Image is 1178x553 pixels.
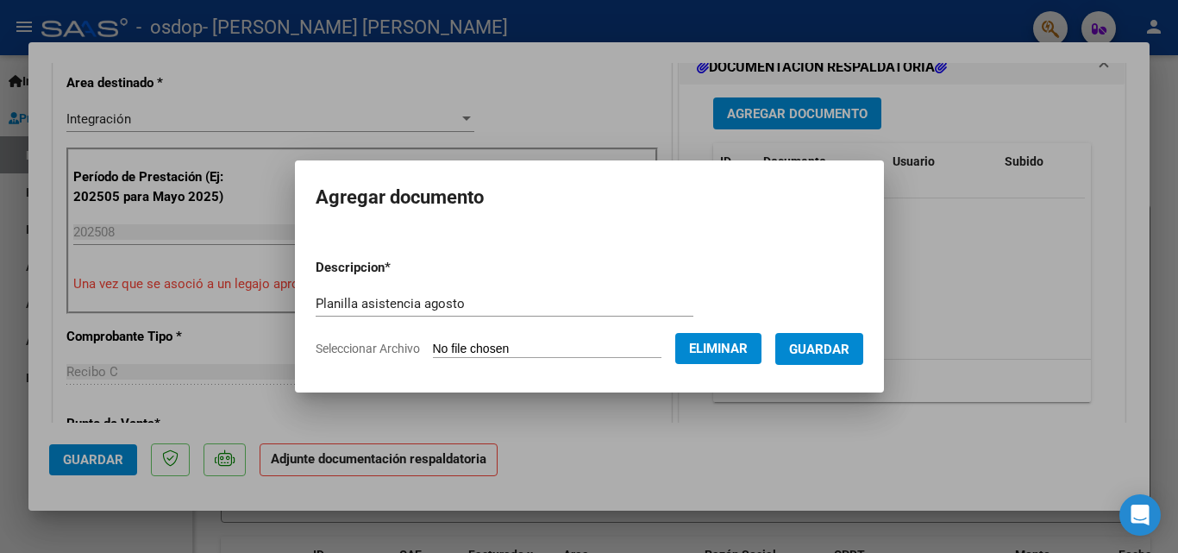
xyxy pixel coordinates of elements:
span: Guardar [789,342,849,357]
p: Descripcion [316,258,480,278]
button: Eliminar [675,333,761,364]
h2: Agregar documento [316,181,863,214]
span: Seleccionar Archivo [316,342,420,355]
span: Eliminar [689,341,748,356]
div: Open Intercom Messenger [1119,494,1161,536]
button: Guardar [775,333,863,365]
